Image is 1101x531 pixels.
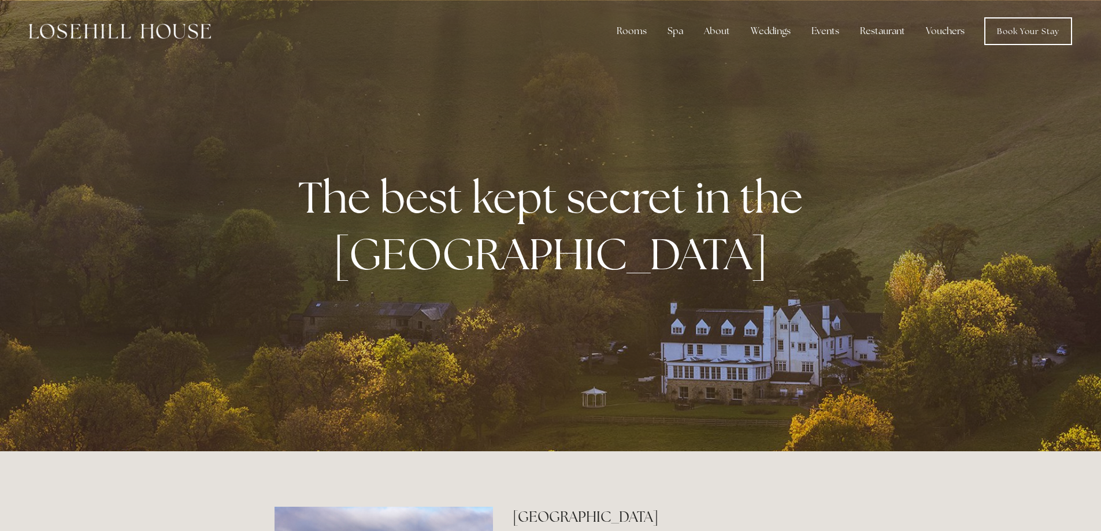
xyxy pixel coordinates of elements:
[29,24,211,39] img: Losehill House
[742,20,800,43] div: Weddings
[851,20,914,43] div: Restaurant
[917,20,974,43] a: Vouchers
[984,17,1072,45] a: Book Your Stay
[802,20,848,43] div: Events
[658,20,692,43] div: Spa
[513,507,826,527] h2: [GEOGRAPHIC_DATA]
[607,20,656,43] div: Rooms
[298,169,812,282] strong: The best kept secret in the [GEOGRAPHIC_DATA]
[695,20,739,43] div: About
